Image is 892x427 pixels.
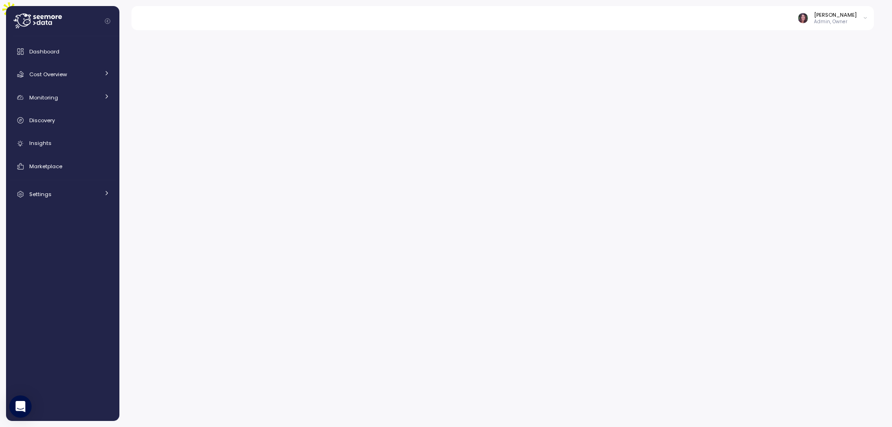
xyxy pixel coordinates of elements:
[9,395,32,418] div: Open Intercom Messenger
[798,13,808,23] img: ACg8ocLDuIZlR5f2kIgtapDwVC7yp445s3OgbrQTIAV7qYj8P05r5pI=s96-c
[814,19,857,25] p: Admin, Owner
[29,94,58,101] span: Monitoring
[29,48,59,55] span: Dashboard
[10,134,116,153] a: Insights
[29,163,62,170] span: Marketplace
[10,157,116,176] a: Marketplace
[814,11,857,19] div: [PERSON_NAME]
[29,139,52,147] span: Insights
[10,185,116,204] a: Settings
[29,191,52,198] span: Settings
[10,65,116,84] a: Cost Overview
[29,117,55,124] span: Discovery
[29,71,67,78] span: Cost Overview
[10,88,116,107] a: Monitoring
[10,111,116,130] a: Discovery
[102,18,113,25] button: Collapse navigation
[10,42,116,61] a: Dashboard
